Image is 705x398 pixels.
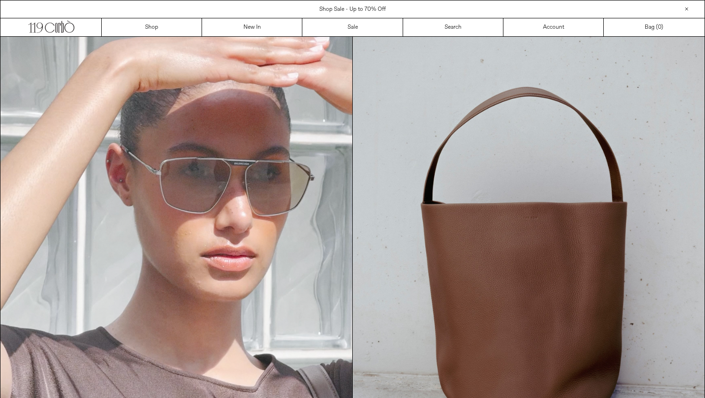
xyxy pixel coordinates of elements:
a: Sale [302,18,403,36]
a: Shop Sale - Up to 70% Off [319,6,386,13]
span: 0 [658,24,661,31]
a: Account [503,18,604,36]
a: Shop [102,18,202,36]
a: New In [202,18,302,36]
a: Bag () [604,18,704,36]
a: Search [403,18,503,36]
span: ) [658,23,663,32]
